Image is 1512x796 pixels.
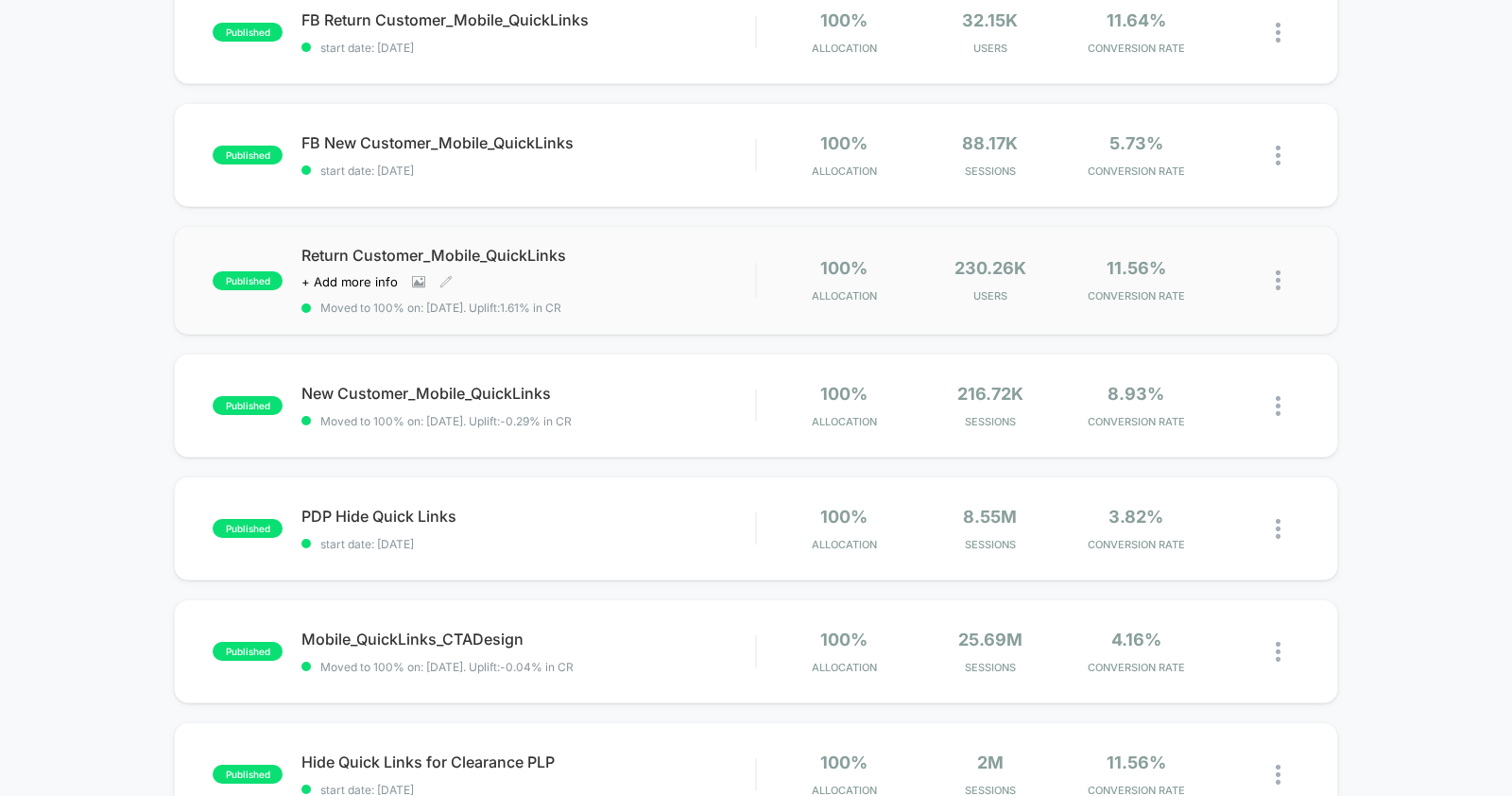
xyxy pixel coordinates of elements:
[213,396,283,415] span: published
[301,164,755,178] span: start date: [DATE]
[962,10,1018,30] span: 32.15k
[820,507,868,527] span: 100%
[962,133,1018,153] span: 88.17k
[1107,258,1166,278] span: 11.56%
[213,642,283,661] span: published
[812,42,877,55] span: Allocation
[301,274,398,289] span: + Add more info
[820,630,868,649] span: 100%
[1068,42,1205,55] span: CONVERSION RATE
[812,164,877,178] span: Allocation
[1108,384,1164,404] span: 8.93%
[1111,630,1161,649] span: 4.16%
[301,630,755,649] span: Mobile_QuickLinks_CTADesign
[1276,146,1280,165] img: close
[301,537,755,551] span: start date: [DATE]
[301,41,755,55] span: start date: [DATE]
[1276,396,1280,416] img: close
[301,133,755,152] span: FB New Customer_Mobile_QuickLinks
[1109,133,1163,153] span: 5.73%
[1276,642,1280,662] img: close
[320,301,561,315] span: Moved to 100% on: [DATE] . Uplift: 1.61% in CR
[921,42,1058,55] span: Users
[812,661,877,674] span: Allocation
[1276,23,1280,43] img: close
[812,289,877,303] span: Allocation
[820,10,868,30] span: 100%
[320,414,572,428] span: Moved to 100% on: [DATE] . Uplift: -0.29% in CR
[820,133,868,153] span: 100%
[954,258,1026,278] span: 230.26k
[1068,415,1205,428] span: CONVERSION RATE
[213,23,283,42] span: published
[812,538,877,551] span: Allocation
[820,258,868,278] span: 100%
[1068,289,1205,303] span: CONVERSION RATE
[1068,164,1205,178] span: CONVERSION RATE
[958,630,1022,649] span: 25.69M
[977,753,1004,772] span: 2M
[213,146,283,164] span: published
[1276,270,1280,290] img: close
[921,415,1058,428] span: Sessions
[301,246,755,265] span: Return Customer_Mobile_QuickLinks
[1107,10,1166,30] span: 11.64%
[963,507,1017,527] span: 8.55M
[1108,507,1163,527] span: 3.82%
[921,661,1058,674] span: Sessions
[301,10,755,29] span: FB Return Customer_Mobile_QuickLinks
[1276,519,1280,539] img: close
[820,384,868,404] span: 100%
[301,507,755,526] span: PDP Hide Quick Links
[320,660,574,674] span: Moved to 100% on: [DATE] . Uplift: -0.04% in CR
[921,164,1058,178] span: Sessions
[301,753,755,771] span: Hide Quick Links for Clearance PLP
[1107,753,1166,772] span: 11.56%
[812,415,877,428] span: Allocation
[820,753,868,772] span: 100%
[213,765,283,784] span: published
[1068,538,1205,551] span: CONVERSION RATE
[957,384,1023,404] span: 216.72k
[921,289,1058,303] span: Users
[213,519,283,538] span: published
[1068,661,1205,674] span: CONVERSION RATE
[1276,765,1280,785] img: close
[921,538,1058,551] span: Sessions
[301,384,755,403] span: New Customer_Mobile_QuickLinks
[213,271,283,290] span: published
